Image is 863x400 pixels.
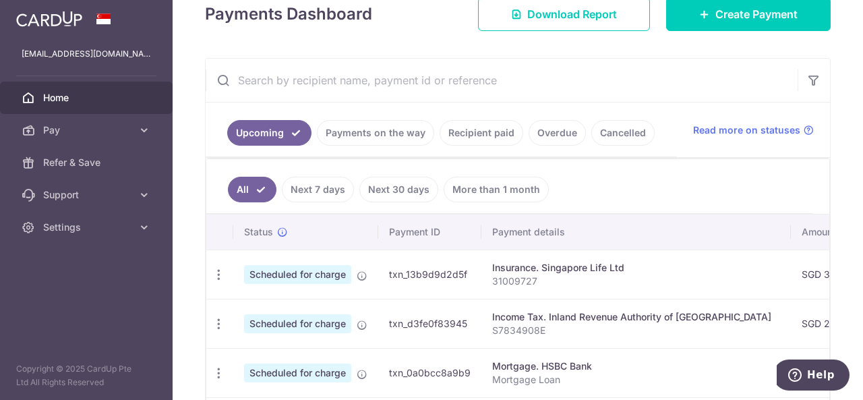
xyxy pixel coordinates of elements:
[693,123,814,137] a: Read more on statuses
[492,275,780,288] p: 31009727
[244,225,273,239] span: Status
[206,59,798,102] input: Search by recipient name, payment id or reference
[529,120,586,146] a: Overdue
[317,120,434,146] a: Payments on the way
[492,324,780,337] p: S7834908E
[492,373,780,387] p: Mortgage Loan
[205,2,372,26] h4: Payments Dashboard
[43,123,132,137] span: Pay
[693,123,800,137] span: Read more on statuses
[444,177,549,202] a: More than 1 month
[440,120,523,146] a: Recipient paid
[43,221,132,234] span: Settings
[244,314,351,333] span: Scheduled for charge
[378,250,481,299] td: txn_13b9d9d2d5f
[22,47,151,61] p: [EMAIL_ADDRESS][DOMAIN_NAME]
[492,310,780,324] div: Income Tax. Inland Revenue Authority of [GEOGRAPHIC_DATA]
[43,91,132,105] span: Home
[481,215,791,250] th: Payment details
[282,177,354,202] a: Next 7 days
[43,156,132,169] span: Refer & Save
[378,348,481,397] td: txn_0a0bcc8a9b9
[244,364,351,382] span: Scheduled for charge
[715,6,798,22] span: Create Payment
[228,177,276,202] a: All
[16,11,82,27] img: CardUp
[378,215,481,250] th: Payment ID
[492,261,780,275] div: Insurance. Singapore Life Ltd
[492,360,780,373] div: Mortgage. HSBC Bank
[359,177,438,202] a: Next 30 days
[43,188,132,202] span: Support
[227,120,311,146] a: Upcoming
[777,360,850,393] iframe: Opens a widget where you can find more information
[244,265,351,284] span: Scheduled for charge
[802,225,836,239] span: Amount
[527,6,617,22] span: Download Report
[378,299,481,348] td: txn_d3fe0f83945
[591,120,655,146] a: Cancelled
